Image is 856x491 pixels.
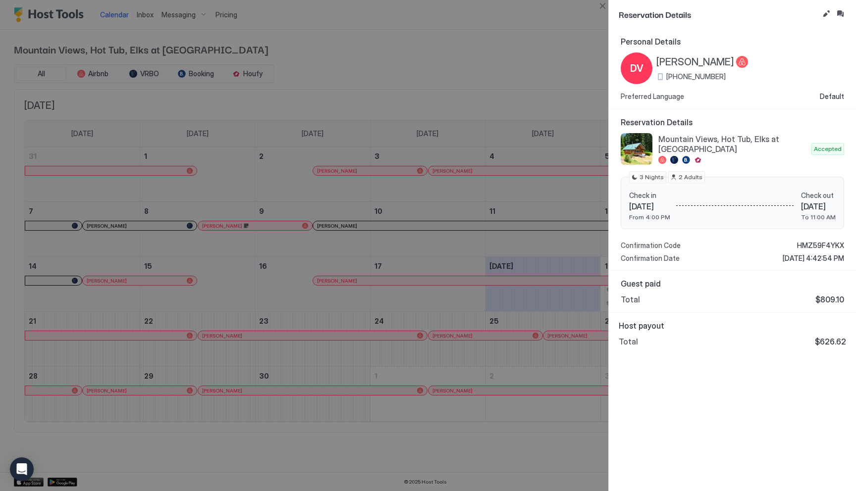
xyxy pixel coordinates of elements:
[10,457,34,481] div: Open Intercom Messenger
[621,254,680,263] span: Confirmation Date
[621,241,681,250] span: Confirmation Code
[815,337,846,346] span: $626.62
[621,133,652,165] div: listing image
[630,61,643,76] span: DV
[801,191,836,200] span: Check out
[619,8,818,20] span: Reservation Details
[797,241,844,250] span: HMZ59F4YKX
[820,8,832,20] button: Edit reservation
[640,173,664,182] span: 3 Nights
[621,37,844,47] span: Personal Details
[666,72,726,81] span: [PHONE_NUMBER]
[801,201,836,211] span: [DATE]
[679,173,702,182] span: 2 Adults
[658,134,807,154] span: Mountain Views, Hot Tub, Elks at [GEOGRAPHIC_DATA]
[814,145,842,153] span: Accepted
[621,279,844,289] span: Guest paid
[629,191,670,200] span: Check in
[783,254,844,263] span: [DATE] 4:42:54 PM
[801,213,836,221] span: To 11:00 AM
[629,213,670,221] span: From 4:00 PM
[621,295,640,304] span: Total
[820,92,844,101] span: Default
[656,56,734,68] span: [PERSON_NAME]
[619,337,638,346] span: Total
[629,201,670,211] span: [DATE]
[621,92,684,101] span: Preferred Language
[621,117,844,127] span: Reservation Details
[619,321,846,331] span: Host payout
[815,295,844,304] span: $809.10
[834,8,846,20] button: Inbox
